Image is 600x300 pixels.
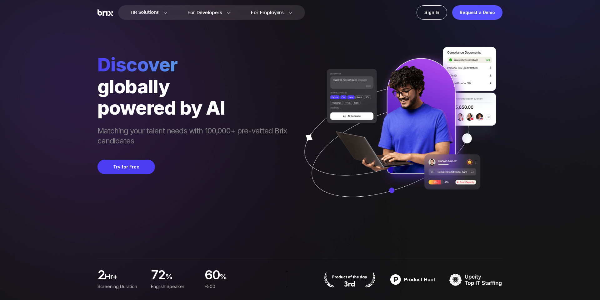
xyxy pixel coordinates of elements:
[165,272,197,284] span: %
[97,9,113,16] img: Brix Logo
[97,269,105,282] span: 2
[417,5,447,20] a: Sign In
[97,97,293,118] div: powered by AI
[97,283,143,290] div: Screening duration
[187,9,222,16] span: For Developers
[205,283,251,290] div: F500
[97,76,293,97] div: globally
[452,5,502,20] a: Request a Demo
[205,269,220,282] span: 60
[293,47,502,215] img: ai generate
[97,160,155,174] button: Try for Free
[386,272,439,287] img: product hunt badge
[151,269,165,282] span: 72
[97,53,293,76] span: Discover
[251,9,284,16] span: For Employers
[449,272,502,287] img: TOP IT STAFFING
[97,126,293,147] span: Matching your talent needs with 100,000+ pre-vetted Brix candidates
[151,283,197,290] div: English Speaker
[323,272,376,287] img: product hunt badge
[105,272,143,284] span: hr+
[220,272,251,284] span: %
[131,8,159,18] span: HR Solutions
